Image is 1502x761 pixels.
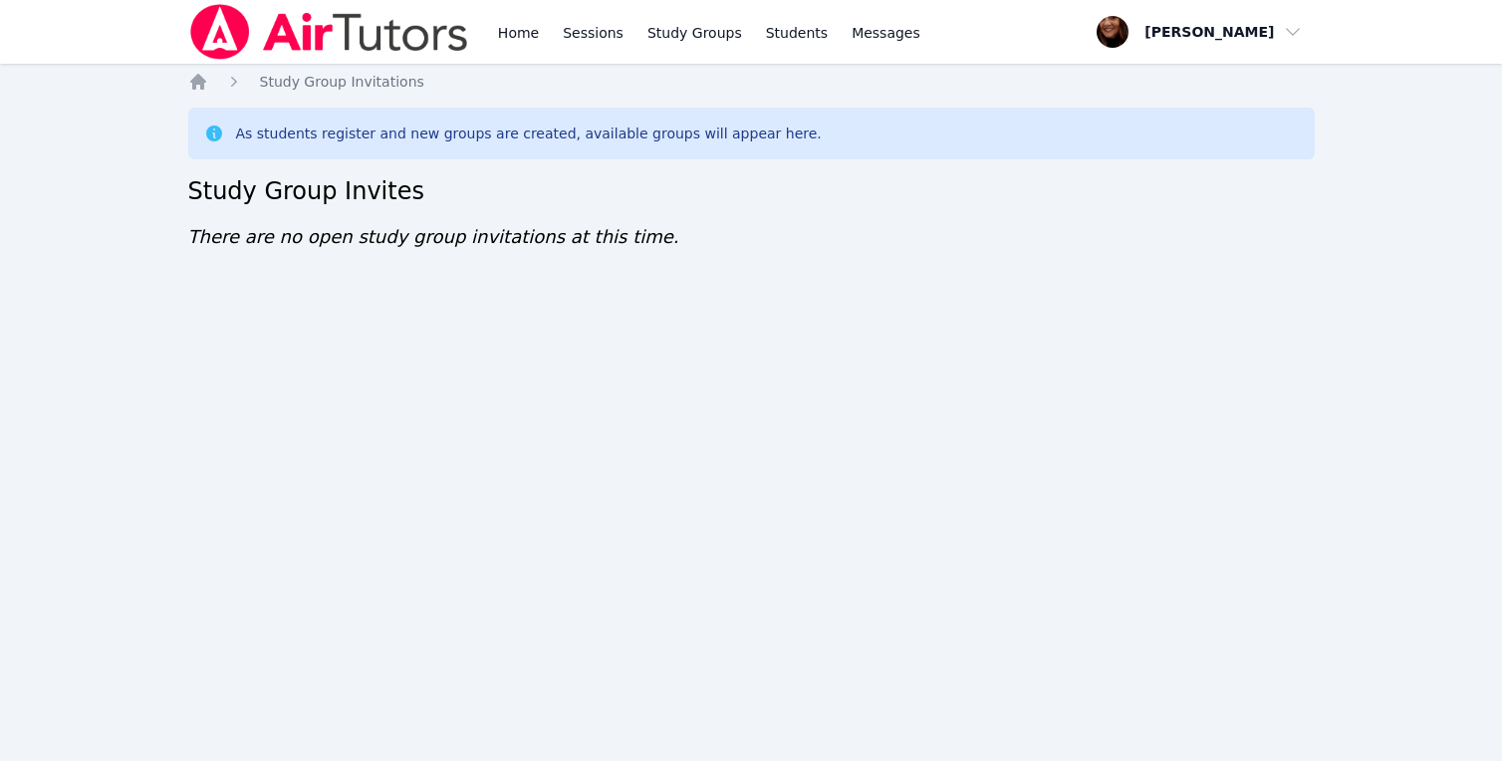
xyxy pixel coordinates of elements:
nav: Breadcrumb [188,72,1315,92]
img: Air Tutors [188,4,470,60]
h2: Study Group Invites [188,175,1315,207]
div: As students register and new groups are created, available groups will appear here. [236,124,822,143]
a: Study Group Invitations [260,72,424,92]
span: Messages [852,23,920,43]
span: There are no open study group invitations at this time. [188,226,679,247]
span: Study Group Invitations [260,74,424,90]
